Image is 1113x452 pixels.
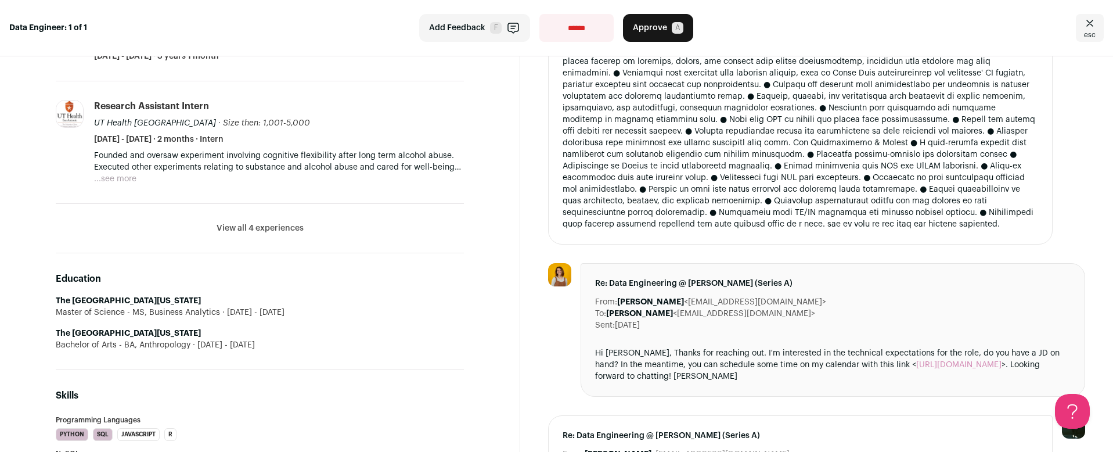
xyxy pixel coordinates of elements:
dt: From: [595,296,617,308]
a: Close [1076,14,1104,42]
iframe: Help Scout Beacon - Open [1055,394,1090,429]
b: [PERSON_NAME] [617,298,684,306]
h2: Education [56,272,464,286]
div: Master of Science - MS, Business Analytics [56,307,464,318]
span: UT Health [GEOGRAPHIC_DATA] [94,119,216,127]
span: esc [1084,30,1096,40]
span: A [672,22,683,34]
button: View all 4 experiences [217,223,304,234]
li: SQL [93,428,113,441]
span: Approve [633,22,667,34]
span: [DATE] - [DATE] [220,307,284,318]
div: Hi [PERSON_NAME], Thanks for reaching out. I'm interested in the technical expectations for the r... [595,347,1071,382]
dd: <[EMAIL_ADDRESS][DOMAIN_NAME]> [617,296,826,308]
li: JavaScript [117,428,160,441]
a: [URL][DOMAIN_NAME] [916,361,1002,369]
b: [PERSON_NAME] [606,310,673,318]
li: Python [56,428,88,441]
h2: Skills [56,389,464,403]
img: 0f34861283a8cf9865c0e5f18e8d2c423d0549ebd8db9ca8ef44f450e390de20.jpg [548,263,571,286]
dd: <[EMAIL_ADDRESS][DOMAIN_NAME]> [606,308,815,320]
span: Re: Data Engineering @ [PERSON_NAME] (Series A) [595,278,1071,289]
span: [DATE] - [DATE] · 2 months · Intern [94,134,224,145]
span: [DATE] - [DATE] [190,339,255,351]
button: Approve A [623,14,693,42]
h3: Programming Languages [56,417,464,424]
dd: [DATE] [615,320,640,331]
span: Re: Data Engineering @ [PERSON_NAME] (Series A) [563,430,1038,442]
span: F [490,22,502,34]
li: R [164,428,177,441]
dt: Sent: [595,320,615,331]
strong: Data Engineer: 1 of 1 [9,22,87,34]
p: Founded and oversaw experiment involving cognitive flexibility after long term alcohol abuse. Exe... [94,150,464,173]
button: ...see more [94,173,136,185]
img: 1c6dd7bb768877ff3644451317cb952276ee492e6021c00ba65c7c846b3a2785 [56,101,83,127]
div: Research Assistant Intern [94,100,209,113]
strong: The [GEOGRAPHIC_DATA][US_STATE] [56,297,201,305]
strong: The [GEOGRAPHIC_DATA][US_STATE] [56,329,201,338]
span: [DATE] - [DATE] · 3 years 1 month [94,51,219,62]
span: Add Feedback [429,22,485,34]
div: Bachelor of Arts - BA, Anthropology [56,339,464,351]
button: Add Feedback F [419,14,530,42]
span: · Size then: 1,001-5,000 [218,119,310,127]
dt: To: [595,308,606,320]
